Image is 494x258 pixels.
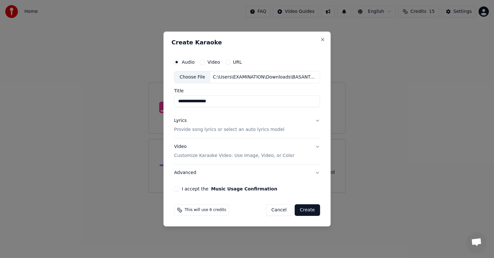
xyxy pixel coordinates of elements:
[174,143,294,159] div: Video
[233,60,242,64] label: URL
[174,71,210,83] div: Choose File
[295,204,320,216] button: Create
[185,207,226,213] span: This will use 6 credits
[210,74,320,80] div: C:\Users\EXAMINATION\Downloads\BASANTA KAINARABI.mp3
[182,60,195,64] label: Audio
[266,204,292,216] button: Cancel
[174,126,284,133] p: Provide song lyrics or select an auto lyrics model
[211,187,277,191] button: I accept the
[207,60,220,64] label: Video
[174,88,320,93] label: Title
[174,138,320,164] button: VideoCustomize Karaoke Video: Use Image, Video, or Color
[174,117,187,124] div: Lyrics
[174,112,320,138] button: LyricsProvide song lyrics or select an auto lyrics model
[171,40,323,45] h2: Create Karaoke
[174,164,320,181] button: Advanced
[174,152,294,159] p: Customize Karaoke Video: Use Image, Video, or Color
[182,187,277,191] label: I accept the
